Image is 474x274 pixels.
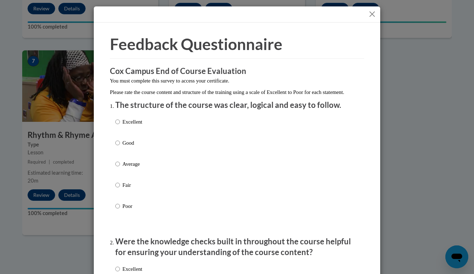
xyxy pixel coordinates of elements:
[115,139,120,147] input: Good
[115,100,359,111] p: The structure of the course was clear, logical and easy to follow.
[122,202,142,210] p: Poor
[110,88,364,96] p: Please rate the course content and structure of the training using a scale of Excellent to Poor f...
[122,118,142,126] p: Excellent
[115,265,120,273] input: Excellent
[368,10,377,19] button: Close
[115,160,120,168] input: Average
[122,139,142,147] p: Good
[115,118,120,126] input: Excellent
[122,265,142,273] p: Excellent
[115,202,120,210] input: Poor
[115,236,359,258] p: Were the knowledge checks built in throughout the course helpful for ensuring your understanding ...
[122,160,142,168] p: Average
[110,35,282,53] span: Feedback Questionnaire
[110,66,364,77] h3: Cox Campus End of Course Evaluation
[122,181,142,189] p: Fair
[115,181,120,189] input: Fair
[110,77,364,85] p: You must complete this survey to access your certificate.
